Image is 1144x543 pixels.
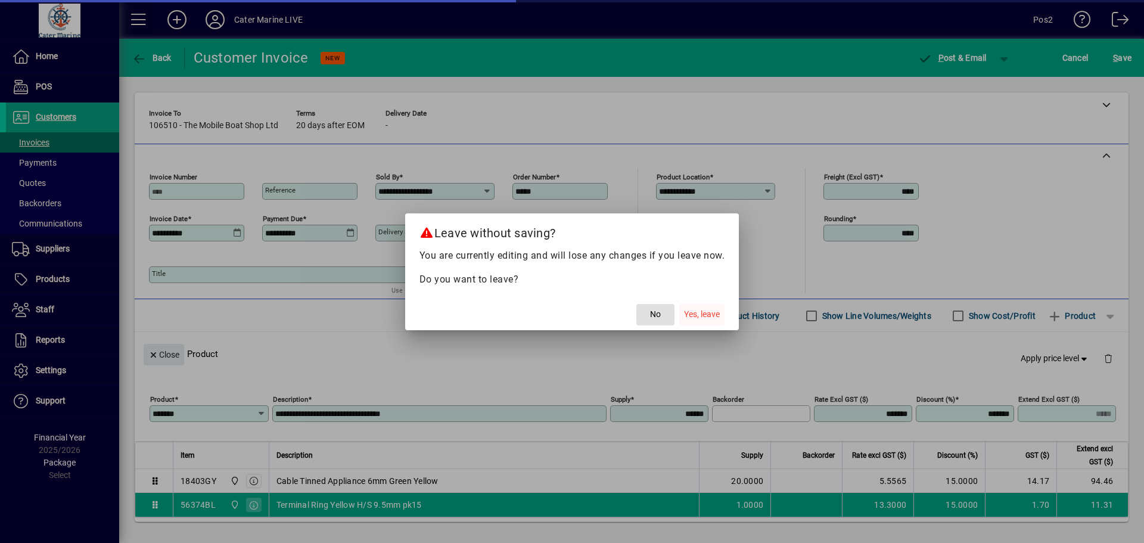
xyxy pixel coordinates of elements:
[419,249,725,263] p: You are currently editing and will lose any changes if you leave now.
[636,304,674,325] button: No
[679,304,725,325] button: Yes, leave
[650,308,661,321] span: No
[419,272,725,287] p: Do you want to leave?
[684,308,720,321] span: Yes, leave
[405,213,739,248] h2: Leave without saving?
